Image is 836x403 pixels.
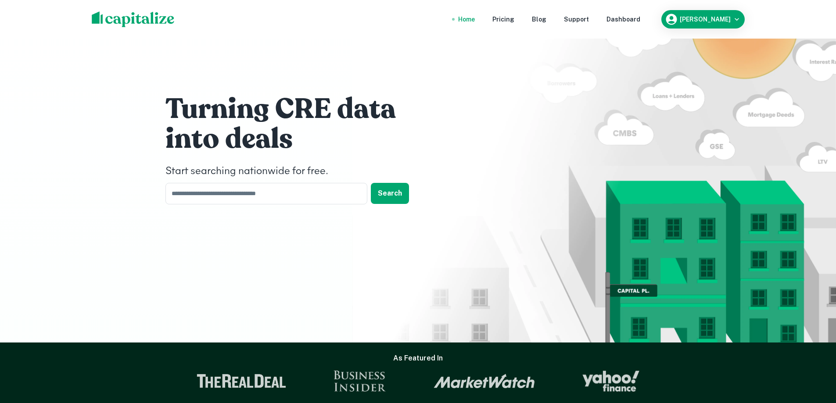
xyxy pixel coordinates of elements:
[606,14,640,24] a: Dashboard
[334,371,386,392] img: Business Insider
[393,353,443,364] h6: As Featured In
[582,371,639,392] img: Yahoo Finance
[661,10,745,29] button: [PERSON_NAME]
[792,333,836,375] iframe: Chat Widget
[434,374,535,389] img: Market Watch
[532,14,546,24] a: Blog
[197,374,286,388] img: The Real Deal
[371,183,409,204] button: Search
[165,121,429,157] h1: into deals
[458,14,475,24] a: Home
[492,14,514,24] a: Pricing
[92,11,175,27] img: capitalize-logo.png
[165,92,429,127] h1: Turning CRE data
[165,164,429,179] h4: Start searching nationwide for free.
[680,16,731,22] h6: [PERSON_NAME]
[564,14,589,24] a: Support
